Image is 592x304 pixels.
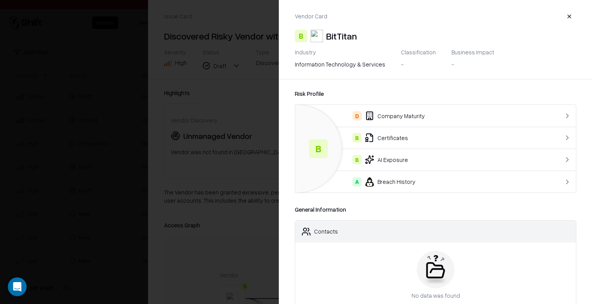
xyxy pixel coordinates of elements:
div: No data was found [412,291,460,300]
div: AI Exposure [301,155,538,164]
div: Company Maturity [301,111,538,121]
div: B [352,155,362,164]
div: Industry [295,49,385,56]
div: Business Impact [451,49,494,56]
div: B [295,30,307,42]
div: Risk Profile [295,89,576,98]
div: B [309,139,328,158]
div: Certificates [301,133,538,142]
img: BitTitan [310,30,323,42]
div: information technology & services [295,60,385,68]
div: Breach History [301,177,538,187]
div: A [352,177,362,187]
div: Classification [401,49,436,56]
div: Contacts [314,227,338,236]
div: BitTitan [326,30,357,42]
div: General Information [295,205,576,214]
div: - [401,60,404,68]
div: B [352,133,362,142]
div: D [352,111,362,121]
div: - [451,60,454,68]
p: Vendor Card [295,12,327,20]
